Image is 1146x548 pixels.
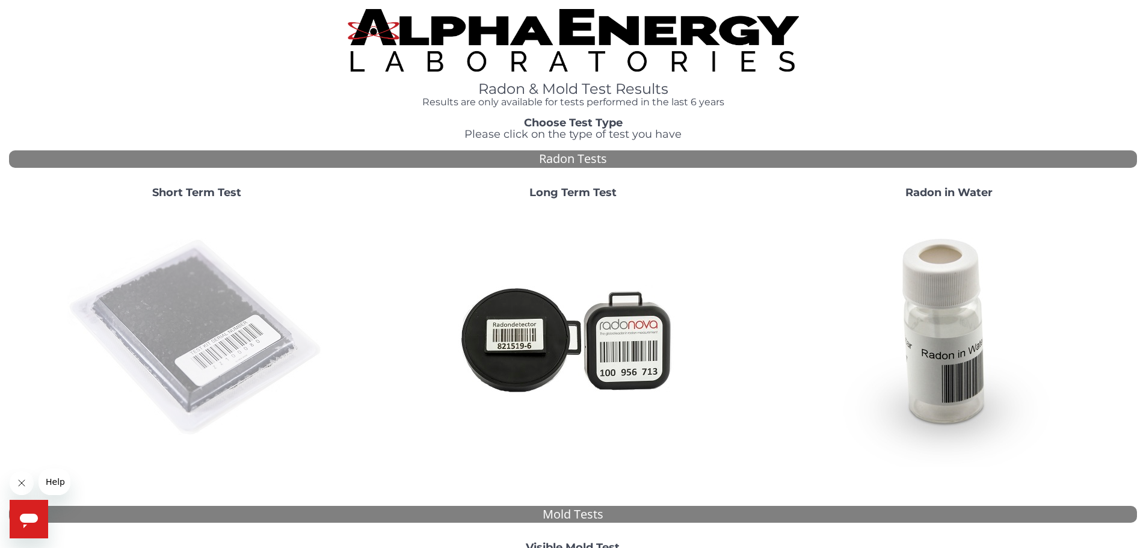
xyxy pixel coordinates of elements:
iframe: Button to launch messaging window [10,500,48,538]
h1: Radon & Mold Test Results [348,81,799,97]
img: TightCrop.jpg [348,9,799,72]
img: ShortTerm.jpg [67,209,326,467]
h4: Results are only available for tests performed in the last 6 years [348,97,799,108]
strong: Long Term Test [529,186,617,199]
div: Mold Tests [9,506,1137,523]
iframe: Close message [10,471,34,495]
strong: Radon in Water [905,186,993,199]
span: Please click on the type of test you have [464,128,682,141]
strong: Short Term Test [152,186,241,199]
img: Radtrak2vsRadtrak3.jpg [443,209,702,467]
strong: Choose Test Type [524,116,623,129]
img: RadoninWater.jpg [819,209,1078,467]
iframe: Message from company [39,469,70,495]
div: Radon Tests [9,150,1137,168]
